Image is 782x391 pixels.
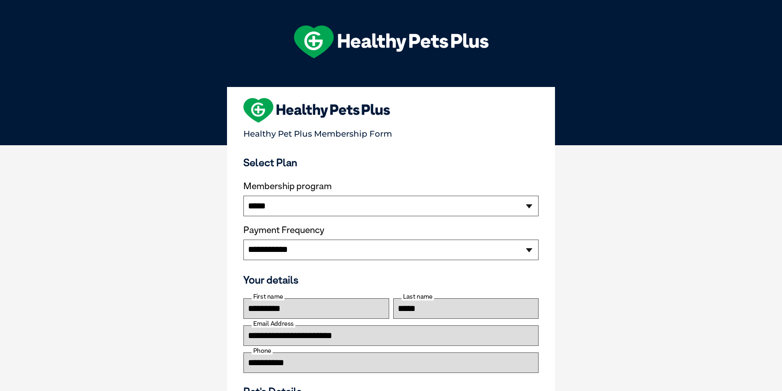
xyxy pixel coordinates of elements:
label: First name [252,293,284,300]
label: Last name [401,293,434,300]
h3: Select Plan [243,156,539,169]
img: hpp-logo-landscape-green-white.png [294,25,488,58]
h3: Your details [243,274,539,286]
label: Payment Frequency [243,225,324,236]
label: Phone [252,347,273,354]
p: Healthy Pet Plus Membership Form [243,125,539,139]
label: Membership program [243,181,539,192]
img: heart-shape-hpp-logo-large.png [243,98,390,123]
label: Email Address [252,320,295,327]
